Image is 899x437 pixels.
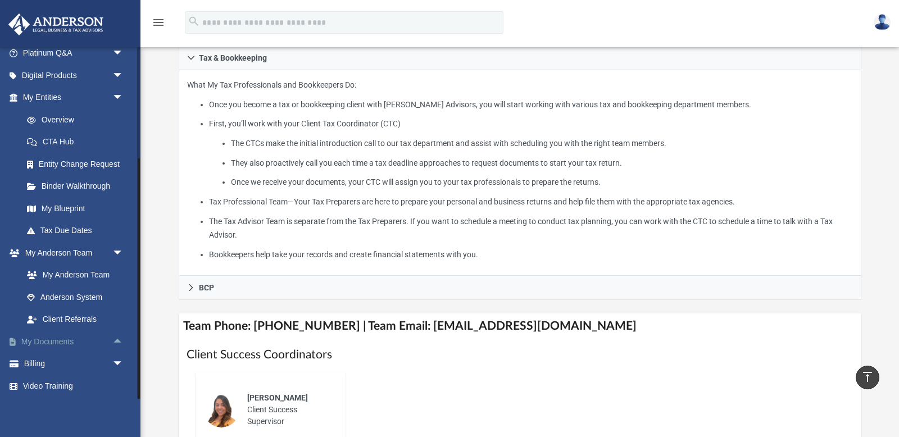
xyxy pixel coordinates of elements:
[239,384,338,435] div: Client Success Supervisor
[152,21,165,29] a: menu
[209,195,853,209] li: Tax Professional Team—Your Tax Preparers are here to prepare your personal and business returns a...
[16,286,135,308] a: Anderson System
[187,78,853,262] p: What My Tax Professionals and Bookkeepers Do:
[16,108,140,131] a: Overview
[179,313,861,339] h4: Team Phone: [PHONE_NUMBER] | Team Email: [EMAIL_ADDRESS][DOMAIN_NAME]
[187,347,853,363] h1: Client Success Coordinators
[152,16,165,29] i: menu
[8,87,140,109] a: My Entitiesarrow_drop_down
[209,117,853,189] li: First, you’ll work with your Client Tax Coordinator (CTC)
[8,330,140,353] a: My Documentsarrow_drop_up
[16,308,135,331] a: Client Referrals
[112,87,135,110] span: arrow_drop_down
[112,330,135,353] span: arrow_drop_up
[209,98,853,112] li: Once you become a tax or bookkeeping client with [PERSON_NAME] Advisors, you will start working w...
[203,392,239,427] img: thumbnail
[16,131,140,153] a: CTA Hub
[179,276,861,300] a: BCP
[188,15,200,28] i: search
[199,284,214,292] span: BCP
[247,393,308,402] span: [PERSON_NAME]
[231,156,853,170] li: They also proactively call you each time a tax deadline approaches to request documents to start ...
[209,215,853,242] li: The Tax Advisor Team is separate from the Tax Preparers. If you want to schedule a meeting to con...
[8,242,135,264] a: My Anderson Teamarrow_drop_down
[16,264,129,286] a: My Anderson Team
[179,70,861,276] div: Tax & Bookkeeping
[5,13,107,35] img: Anderson Advisors Platinum Portal
[856,366,879,389] a: vertical_align_top
[179,46,861,70] a: Tax & Bookkeeping
[8,42,140,65] a: Platinum Q&Aarrow_drop_down
[112,242,135,265] span: arrow_drop_down
[8,353,140,375] a: Billingarrow_drop_down
[861,370,874,384] i: vertical_align_top
[112,353,135,376] span: arrow_drop_down
[199,54,267,62] span: Tax & Bookkeeping
[231,175,853,189] li: Once we receive your documents, your CTC will assign you to your tax professionals to prepare the...
[112,42,135,65] span: arrow_drop_down
[874,14,891,30] img: User Pic
[16,220,140,242] a: Tax Due Dates
[16,153,140,175] a: Entity Change Request
[16,197,135,220] a: My Blueprint
[16,175,140,198] a: Binder Walkthrough
[231,136,853,151] li: The CTCs make the initial introduction call to our tax department and assist with scheduling you ...
[8,64,140,87] a: Digital Productsarrow_drop_down
[8,375,135,397] a: Video Training
[112,64,135,87] span: arrow_drop_down
[209,248,853,262] li: Bookkeepers help take your records and create financial statements with you.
